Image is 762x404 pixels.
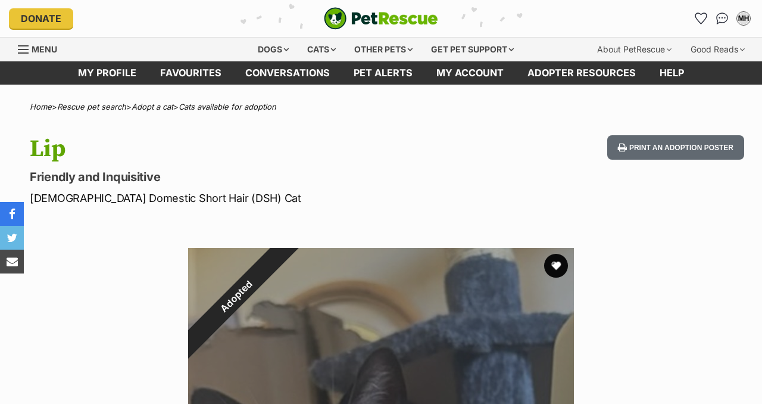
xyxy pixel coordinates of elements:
a: Home [30,102,52,111]
h1: Lip [30,135,466,163]
span: Menu [32,44,57,54]
div: Adopted [161,220,311,371]
p: [DEMOGRAPHIC_DATA] Domestic Short Hair (DSH) Cat [30,190,466,206]
div: Dogs [249,38,297,61]
a: Help [648,61,696,85]
a: Rescue pet search [57,102,126,111]
div: About PetRescue [589,38,680,61]
ul: Account quick links [691,9,753,28]
a: My profile [66,61,148,85]
button: favourite [544,254,568,278]
div: Cats [299,38,344,61]
img: chat-41dd97257d64d25036548639549fe6c8038ab92f7586957e7f3b1b290dea8141.svg [716,13,729,24]
a: Favourites [691,9,710,28]
a: PetRescue [324,7,438,30]
img: logo-cat-932fe2b9b8326f06289b0f2fb663e598f794de774fb13d1741a6617ecf9a85b4.svg [324,7,438,30]
div: Good Reads [682,38,753,61]
a: Cats available for adoption [179,102,276,111]
a: Adopt a cat [132,102,173,111]
a: Menu [18,38,65,59]
button: Print an adoption poster [607,135,744,160]
a: Conversations [713,9,732,28]
a: Pet alerts [342,61,424,85]
p: Friendly and Inquisitive [30,169,466,185]
a: Favourites [148,61,233,85]
div: MH [738,13,749,24]
a: My account [424,61,516,85]
div: Get pet support [423,38,522,61]
a: Donate [9,8,73,29]
a: Adopter resources [516,61,648,85]
div: Other pets [346,38,421,61]
button: My account [734,9,753,28]
a: conversations [233,61,342,85]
